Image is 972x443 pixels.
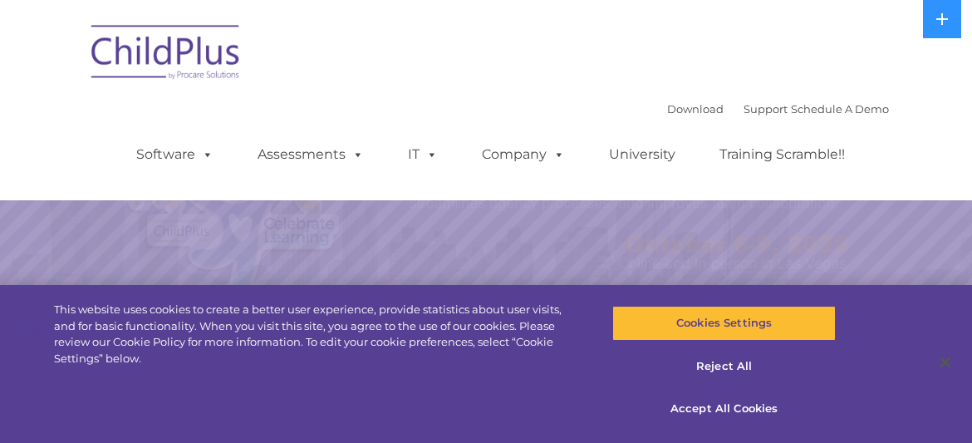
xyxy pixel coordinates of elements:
[120,138,230,171] a: Software
[241,138,380,171] a: Assessments
[612,349,836,384] button: Reject All
[791,102,889,116] a: Schedule A Demo
[703,138,862,171] a: Training Scramble!!
[744,102,788,116] a: Support
[83,13,249,96] img: ChildPlus by Procare Solutions
[465,138,582,171] a: Company
[612,391,836,426] button: Accept All Cookies
[54,302,583,367] div: This website uses cookies to create a better user experience, provide statistics about user visit...
[612,306,836,341] button: Cookies Settings
[592,138,692,171] a: University
[927,344,964,381] button: Close
[667,102,889,116] font: |
[391,138,454,171] a: IT
[667,102,724,116] a: Download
